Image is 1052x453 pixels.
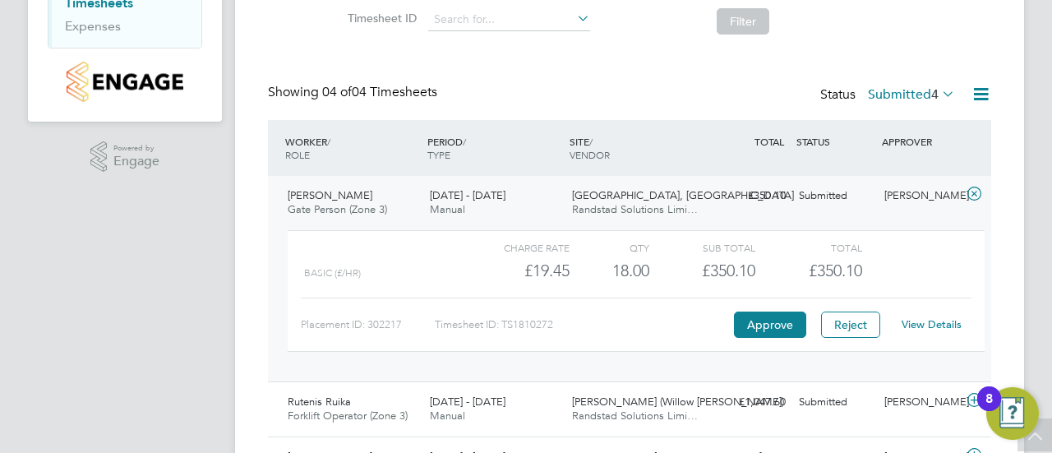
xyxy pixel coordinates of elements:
div: SITE [565,127,708,169]
img: countryside-properties-logo-retina.png [67,62,182,102]
span: 04 Timesheets [322,84,437,100]
div: APPROVER [878,127,963,156]
span: 4 [931,86,939,103]
span: Engage [113,155,159,169]
div: £19.45 [464,257,570,284]
span: Gate Person (Zone 3) [288,202,387,216]
div: Status [820,84,958,107]
div: Submitted [792,183,878,210]
span: TYPE [427,148,450,161]
div: 18.00 [570,257,649,284]
span: [PERSON_NAME] (Willow [PERSON_NAME]) [572,395,784,409]
span: [DATE] - [DATE] [430,188,505,202]
span: Forklift Operator (Zone 3) [288,409,408,423]
span: Manual [430,409,465,423]
span: [DATE] - [DATE] [430,395,505,409]
span: Randstad Solutions Limi… [572,409,698,423]
div: Total [755,238,861,257]
span: Manual [430,202,465,216]
label: Timesheet ID [343,11,417,25]
span: / [327,135,330,148]
span: / [463,135,466,148]
span: Randstad Solutions Limi… [572,202,698,216]
div: STATUS [792,127,878,156]
div: Placement ID: 302217 [301,312,435,338]
div: Sub Total [649,238,755,257]
div: £350.10 [707,183,792,210]
label: Submitted [868,86,955,103]
a: Powered byEngage [90,141,160,173]
span: 04 of [322,84,352,100]
button: Open Resource Center, 8 new notifications [986,387,1039,440]
button: Approve [734,312,806,338]
button: Reject [821,312,880,338]
div: [PERSON_NAME] [878,389,963,416]
span: [PERSON_NAME] [288,188,372,202]
span: £350.10 [809,261,862,280]
span: VENDOR [570,148,610,161]
div: Submitted [792,389,878,416]
div: Showing [268,84,441,101]
div: 8 [985,399,993,420]
div: PERIOD [423,127,565,169]
button: Filter [717,8,769,35]
input: Search for... [428,8,590,31]
span: Basic (£/HR) [304,267,361,279]
div: Timesheet ID: TS1810272 [435,312,730,338]
div: [PERSON_NAME] [878,183,963,210]
div: WORKER [281,127,423,169]
span: Rutenis Ruika [288,395,351,409]
span: Powered by [113,141,159,155]
a: Expenses [65,18,121,34]
span: [GEOGRAPHIC_DATA], [GEOGRAPHIC_DATA] [572,188,794,202]
a: View Details [902,317,962,331]
a: Go to home page [48,62,202,102]
span: TOTAL [754,135,784,148]
div: Charge rate [464,238,570,257]
div: QTY [570,238,649,257]
span: / [589,135,593,148]
div: £1,047.60 [707,389,792,416]
div: £350.10 [649,257,755,284]
span: ROLE [285,148,310,161]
